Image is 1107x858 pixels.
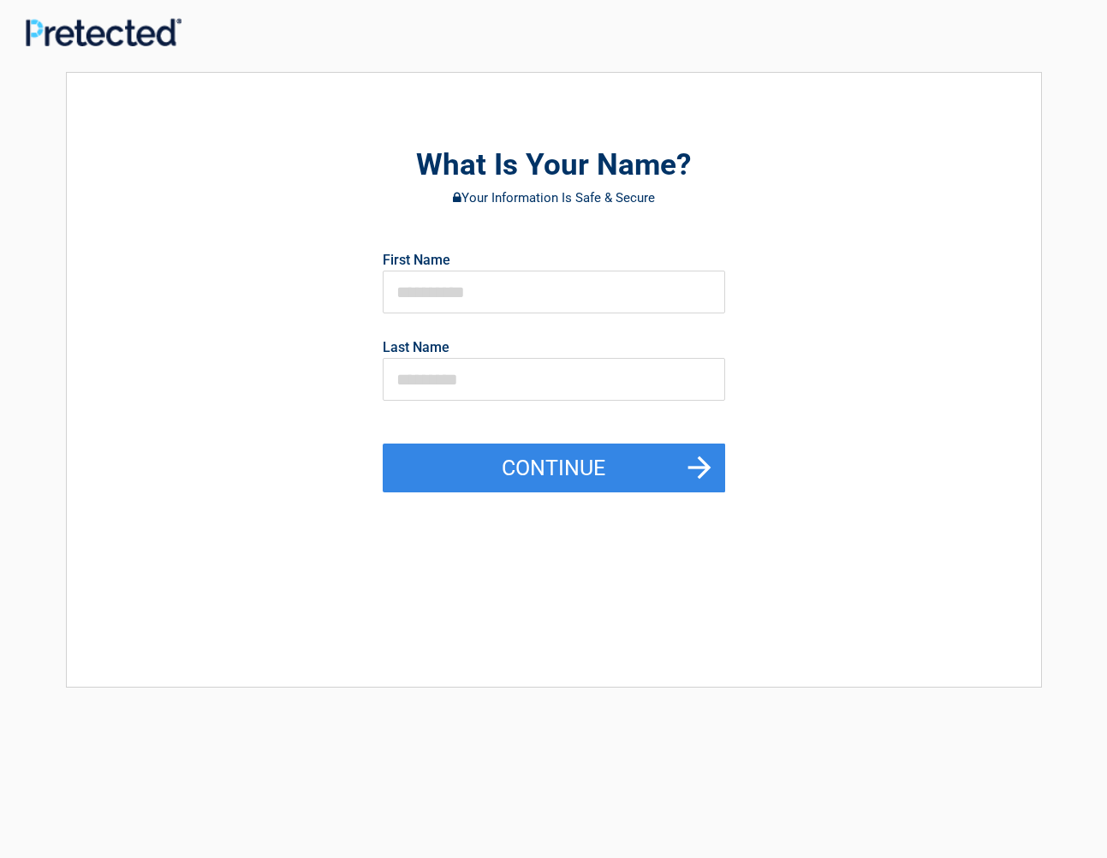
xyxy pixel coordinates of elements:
button: Continue [383,444,725,493]
label: Last Name [383,341,449,355]
h2: What Is Your Name? [161,146,947,186]
label: First Name [383,253,450,267]
h3: Your Information Is Safe & Secure [161,191,947,205]
img: Main Logo [26,18,182,46]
